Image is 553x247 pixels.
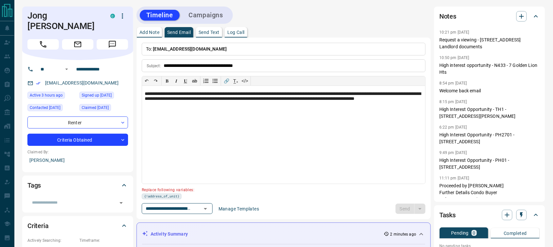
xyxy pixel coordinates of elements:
[439,182,540,203] p: Proceeded by [PERSON_NAME] Further Details Condo Buyer Before we proceed
[396,204,426,214] div: split button
[390,231,416,237] p: 2 minutes ago
[227,30,245,35] p: Log Call
[439,150,467,155] p: 9:49 pm [DATE]
[142,76,151,85] button: ↶
[27,238,76,243] p: Actively Searching:
[27,155,128,166] p: [PERSON_NAME]
[439,125,467,130] p: 6:22 pm [DATE]
[167,30,191,35] p: Send Email
[110,14,115,18] div: condos.ca
[63,65,71,73] button: Open
[190,76,199,85] button: ab
[504,231,527,236] p: Completed
[27,134,128,146] div: Criteria Obtained
[27,178,128,193] div: Tags
[451,231,469,235] p: Pending
[27,92,76,101] div: Tue Aug 12 2025
[182,10,230,21] button: Campaigns
[82,92,112,99] span: Signed up [DATE]
[439,8,540,24] div: Notes
[144,194,179,199] span: {!address_of_unit}
[439,210,456,220] h2: Tasks
[62,39,93,50] span: Email
[142,228,425,240] div: Activity Summary2 minutes ago
[79,104,128,113] div: Thu Aug 12 2021
[439,87,540,94] p: Welcome back email
[439,11,456,22] h2: Notes
[142,185,421,193] p: Replace following variables:
[151,76,160,85] button: ↷
[27,104,76,113] div: Sat Aug 14 2021
[142,43,426,55] p: To:
[439,81,467,85] p: 8:54 pm [DATE]
[240,76,250,85] button: </>
[215,204,263,214] button: Manage Templates
[439,131,540,145] p: High Interest Opportunity - PH2701 - [STREET_ADDRESS]
[439,106,540,120] p: High Interest Opportunity - TH1 - [STREET_ADDRESS][PERSON_NAME]
[163,76,172,85] button: 𝐁
[199,30,220,35] p: Send Text
[30,92,63,99] span: Active 3 hours ago
[192,78,197,84] s: ab
[473,231,476,235] p: 0
[27,218,128,234] div: Criteria
[27,149,128,155] p: Claimed By:
[231,76,240,85] button: T̲ₓ
[184,78,187,84] span: 𝐔
[153,46,227,52] span: [EMAIL_ADDRESS][DOMAIN_NAME]
[27,221,49,231] h2: Criteria
[117,198,126,208] button: Open
[181,76,190,85] button: 𝐔
[45,80,119,85] a: [EMAIL_ADDRESS][DOMAIN_NAME]
[36,81,41,85] svg: Email Verified
[172,76,181,85] button: 𝑰
[30,104,60,111] span: Contacted [DATE]
[27,116,128,129] div: Renter
[79,238,128,243] p: Timeframe:
[439,62,540,76] p: High interest opportunity - N433 - 7 Golden Lion Hts
[439,157,540,171] p: High Interest Opportunity - PH01 - [STREET_ADDRESS]
[211,76,220,85] button: Bullet list
[27,10,101,31] h1: Jong [PERSON_NAME]
[201,204,210,213] button: Open
[439,37,540,50] p: Request a viewing - [STREET_ADDRESS] Landlord documents
[151,231,188,238] p: Activity Summary
[439,30,469,35] p: 10:21 pm [DATE]
[139,30,159,35] p: Add Note
[222,76,231,85] button: 🔗
[202,76,211,85] button: Numbered list
[27,180,41,191] h2: Tags
[82,104,109,111] span: Claimed [DATE]
[439,55,469,60] p: 10:50 pm [DATE]
[147,63,161,69] p: Subject:
[439,100,467,104] p: 8:15 pm [DATE]
[27,39,59,50] span: Call
[439,207,540,223] div: Tasks
[97,39,128,50] span: Message
[79,92,128,101] div: Fri Jun 25 2021
[140,10,180,21] button: Timeline
[439,176,469,180] p: 11:11 pm [DATE]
